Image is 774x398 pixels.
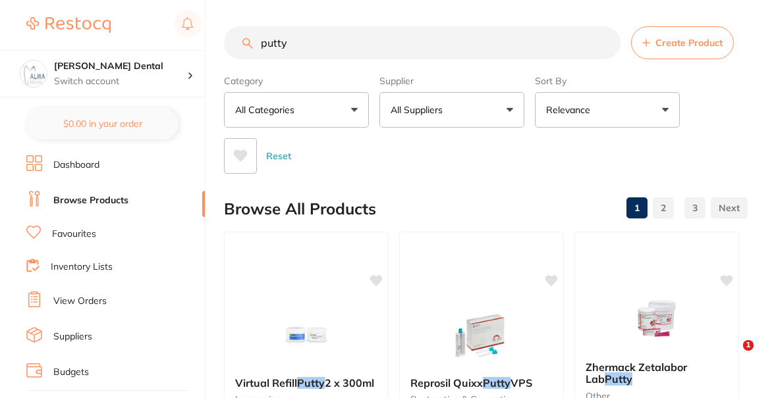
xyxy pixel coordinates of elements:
[535,92,680,128] button: Relevance
[235,376,297,389] span: Virtual Refill
[605,372,632,386] em: Putty
[743,340,754,351] span: 1
[379,92,524,128] button: All Suppliers
[297,376,325,389] em: Putty
[53,159,99,172] a: Dashboard
[655,37,723,48] span: Create Product
[410,377,553,389] b: Reprosil Quixx Putty VPS
[410,376,483,389] span: Reprosil Quixx
[263,301,349,366] img: Virtual Refill Putty 2 x 300ml
[51,261,113,274] a: Inventory Lists
[235,103,300,116] p: All Categories
[391,103,448,116] p: All Suppliers
[53,366,89,379] a: Budgets
[614,285,700,351] img: Zhermack Zetalabor Lab Putty
[626,195,648,221] a: 1
[535,75,680,87] label: Sort By
[53,295,107,308] a: View Orders
[325,376,374,389] span: 2 x 300ml
[439,301,524,366] img: Reprosil Quixx Putty VPS
[483,376,511,389] em: Putty
[586,361,728,386] b: Zhermack Zetalabor Lab Putty
[224,200,376,218] h2: Browse All Products
[716,340,748,372] iframe: Intercom live chat
[631,26,734,59] button: Create Product
[26,108,179,139] button: $0.00 in your order
[54,60,187,73] h4: Alma Dental
[26,17,111,33] img: Restocq Logo
[54,75,187,88] p: Switch account
[26,10,111,40] a: Restocq Logo
[224,92,369,128] button: All Categories
[546,103,595,116] p: Relevance
[511,376,532,389] span: VPS
[235,377,377,389] b: Virtual Refill Putty 2 x 300ml
[20,61,47,87] img: Alma Dental
[586,361,687,386] span: Zhermack Zetalabor Lab
[653,195,674,221] a: 2
[53,330,92,343] a: Suppliers
[379,75,524,87] label: Supplier
[52,228,96,241] a: Favourites
[684,195,705,221] a: 3
[224,26,621,59] input: Search Products
[262,138,295,174] button: Reset
[224,75,369,87] label: Category
[53,194,128,207] a: Browse Products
